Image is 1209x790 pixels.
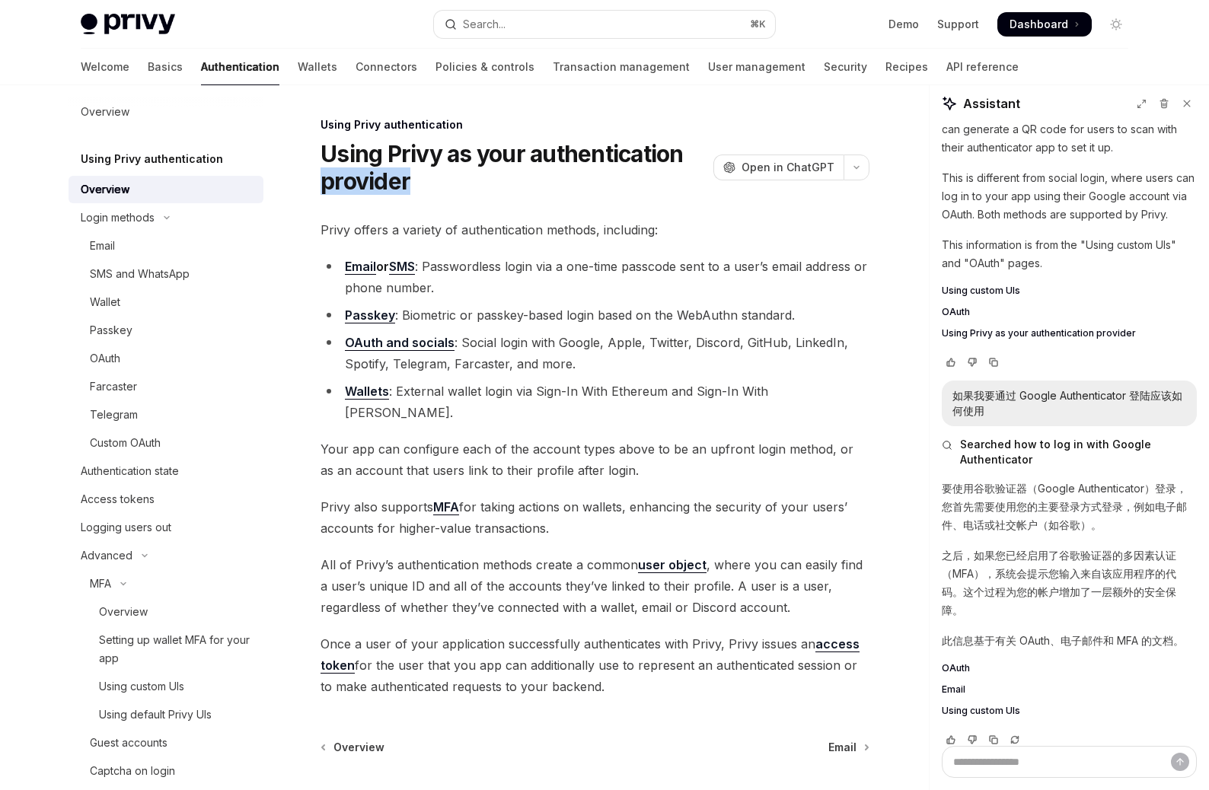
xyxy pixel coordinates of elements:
button: Open in ChatGPT [713,154,844,180]
div: Setting up wallet MFA for your app [99,631,254,667]
a: Policies & controls [435,49,534,85]
a: SMS [389,259,415,275]
a: Authentication [201,49,279,85]
a: Using default Privy UIs [69,701,263,728]
span: OAuth [942,662,970,674]
span: Privy offers a variety of authentication methods, including: [321,219,869,241]
a: Overview [69,98,263,126]
span: Open in ChatGPT [742,160,834,175]
p: 此信息基于有关 OAuth、电子邮件和 MFA 的文档。 [942,632,1197,650]
textarea: Ask a question... [942,746,1197,778]
div: Wallet [90,293,120,311]
a: Wallet [69,288,263,316]
p: 要使用谷歌验证器（Google Authenticator）登录，您首先需要使用您的主要登录方式登录，例如电子邮件、电话或社交帐户（如谷歌）。 [942,479,1197,534]
a: Guest accounts [69,729,263,757]
a: Telegram [69,401,263,428]
a: OAuth [69,345,263,372]
a: Basics [148,49,183,85]
div: Authentication state [81,462,179,480]
a: Logging users out [69,514,263,541]
div: Overview [99,603,148,621]
a: Passkey [69,317,263,344]
a: Connectors [356,49,417,85]
button: Vote that response was not good [963,355,981,370]
div: OAuth [90,349,120,368]
a: Using custom UIs [69,673,263,700]
div: Using Privy authentication [321,117,869,132]
div: Using custom UIs [99,677,184,696]
li: : Social login with Google, Apple, Twitter, Discord, GitHub, LinkedIn, Spotify, Telegram, Farcast... [321,332,869,374]
img: light logo [81,14,175,35]
a: Setting up wallet MFA for your app [69,626,263,672]
h1: Using Privy as your authentication provider [321,140,707,195]
div: Login methods [81,209,155,227]
h5: Using Privy authentication [81,150,223,168]
a: user object [638,557,707,573]
a: Authentication state [69,457,263,485]
button: Vote that response was good [942,732,960,747]
a: Security [824,49,867,85]
a: Farcaster [69,373,263,400]
div: Guest accounts [90,734,167,752]
button: Toggle Login methods section [69,204,263,231]
span: Once a user of your application successfully authenticates with Privy, Privy issues an for the us... [321,633,869,697]
div: Access tokens [81,490,155,508]
a: OAuth and socials [345,335,455,351]
div: Custom OAuth [90,434,161,452]
div: Using default Privy UIs [99,706,212,724]
span: Your app can configure each of the account types above to be an upfront login method, or as an ac... [321,438,869,481]
a: Access tokens [69,486,263,513]
a: Passkey [345,307,395,323]
button: Vote that response was good [942,355,960,370]
a: Demo [888,17,919,32]
p: This is different from social login, where users can log in to your app using their Google accoun... [942,169,1197,224]
span: Using custom UIs [942,705,1020,717]
div: Search... [463,15,506,33]
a: Using custom UIs [942,285,1197,297]
button: Send message [1171,753,1189,771]
strong: or [345,259,415,275]
span: OAuth [942,306,970,318]
a: Dashboard [997,12,1092,37]
button: Open search [434,11,775,38]
a: Wallets [298,49,337,85]
a: Captcha on login [69,757,263,785]
a: OAuth [942,306,1197,318]
button: Copy chat response [984,355,1003,370]
div: 如果我要通过 Google Authenticator 登陆应该如何使用 [952,388,1186,419]
a: OAuth [942,662,1197,674]
span: All of Privy’s authentication methods create a common , where you can easily find a user’s unique... [321,554,869,618]
a: Custom OAuth [69,429,263,457]
span: Using custom UIs [942,285,1020,297]
a: Transaction management [553,49,690,85]
a: Overview [69,176,263,203]
p: This information is from the "Using custom UIs" and "OAuth" pages. [942,236,1197,272]
p: 之后，如果您已经启用了谷歌验证器的多因素认证（MFA），系统会提示您输入来自该应用程序的代码。这个过程为您的帐户增加了一层额外的安全保障。 [942,546,1197,620]
button: Toggle dark mode [1104,12,1128,37]
a: Overview [69,598,263,626]
span: Email [942,683,965,696]
span: Privy also supports for taking actions on wallets, enhancing the security of your users’ accounts... [321,496,869,539]
button: Reload last chat [1006,732,1024,747]
button: Searched how to log in with Google Authenticator [942,437,1197,467]
button: Toggle MFA section [69,570,263,597]
div: Captcha on login [90,762,175,780]
a: Welcome [81,49,129,85]
span: Using Privy as your authentication provider [942,327,1136,339]
div: Passkey [90,321,132,339]
a: Email [942,683,1197,696]
li: : Biometric or passkey-based login based on the WebAuthn standard. [321,304,869,326]
a: Wallets [345,384,389,400]
div: MFA [90,575,111,593]
div: Email [90,237,115,255]
a: Email [345,259,376,275]
div: Logging users out [81,518,171,537]
div: SMS and WhatsApp [90,265,190,283]
span: Dashboard [1010,17,1068,32]
a: Recipes [885,49,928,85]
div: Telegram [90,406,138,424]
div: Farcaster [90,377,137,396]
button: Toggle Advanced section [69,542,263,569]
button: Copy chat response [984,732,1003,747]
a: Support [937,17,979,32]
